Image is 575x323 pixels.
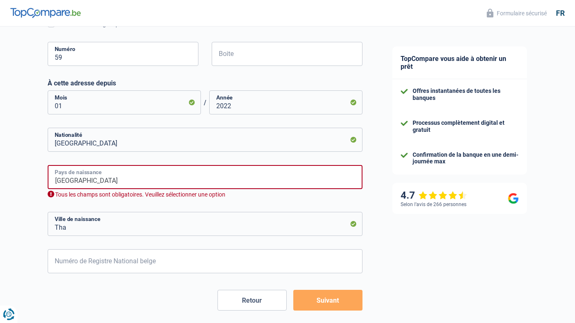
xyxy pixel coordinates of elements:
input: Belgique [48,128,362,152]
input: 12.12.12-123.12 [48,249,362,273]
input: Belgique [48,165,362,189]
button: Retour [217,290,287,311]
div: Confirmation de la banque en une demi-journée max [413,151,519,165]
button: Suivant [293,290,362,311]
div: Selon l’avis de 266 personnes [401,202,466,207]
div: Tous les champs sont obligatoires. Veuillez sélectionner une option [48,191,362,199]
div: TopCompare vous aide à obtenir un prêt [392,46,527,79]
button: Formulaire sécurisé [482,6,552,20]
img: TopCompare Logo [10,8,81,18]
input: AAAA [209,90,362,114]
div: 4.7 [401,189,467,202]
div: Processus complètement digital et gratuit [413,119,519,134]
input: MM [48,90,201,114]
span: / [201,99,209,107]
label: À cette adresse depuis [48,79,362,87]
div: fr [556,9,565,18]
div: Offres instantanées de toutes les banques [413,87,519,102]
